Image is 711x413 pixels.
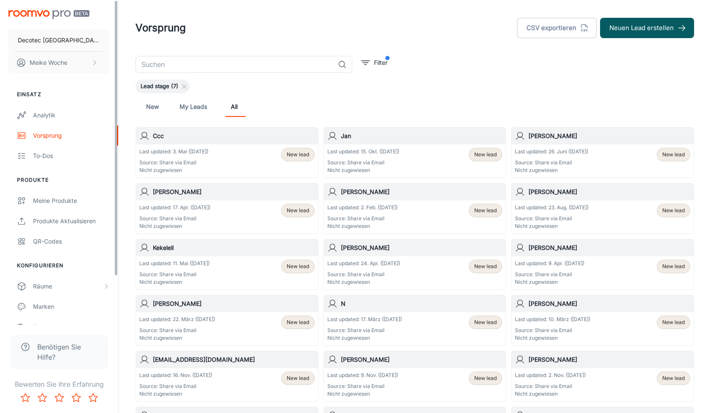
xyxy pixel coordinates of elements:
[287,374,309,382] span: New lead
[324,351,506,402] a: [PERSON_NAME]Last updated: 9. Nov. ([DATE])Source: Share via EmailNicht zugewiesenNew lead
[33,237,110,246] div: QR-Codes
[327,327,402,334] p: Source: Share via Email
[68,389,85,406] button: Rate 4 star
[327,278,400,286] p: Nicht zugewiesen
[327,383,398,390] p: Source: Share via Email
[327,166,399,174] p: Nicht zugewiesen
[327,371,398,379] p: Last updated: 9. Nov. ([DATE])
[515,383,586,390] p: Source: Share via Email
[511,127,694,178] a: [PERSON_NAME]Last updated: 26. Juni ([DATE])Source: Share via EmailNicht zugewiesenNew lead
[515,371,586,379] p: Last updated: 2. Nov. ([DATE])
[327,271,400,278] p: Source: Share via Email
[662,319,685,326] span: New lead
[327,159,399,166] p: Source: Share via Email
[327,215,398,222] p: Source: Share via Email
[139,327,215,334] p: Source: Share via Email
[474,207,497,214] span: New lead
[136,80,190,93] div: Lead stage (7)
[511,239,694,290] a: [PERSON_NAME]Last updated: 9. Apr. ([DATE])Source: Share via EmailNicht zugewiesenNew lead
[153,299,315,308] h6: [PERSON_NAME]
[327,316,402,323] p: Last updated: 17. März ([DATE])
[17,389,34,406] button: Rate 1 star
[474,319,497,326] span: New lead
[515,390,586,398] p: Nicht zugewiesen
[511,351,694,402] a: [PERSON_NAME]Last updated: 2. Nov. ([DATE])Source: Share via EmailNicht zugewiesenNew lead
[180,97,207,117] a: My Leads
[8,10,89,19] img: Roomvo PRO Beta
[515,166,588,174] p: Nicht zugewiesen
[33,302,110,311] div: Marken
[136,239,318,290] a: KekelellLast updated: 11. Mai ([DATE])Source: Share via EmailNicht zugewiesenNew lead
[33,131,110,140] div: Vorsprung
[139,334,215,342] p: Nicht zugewiesen
[136,20,186,36] h1: Vorsprung
[287,263,309,270] span: New lead
[136,295,318,346] a: [PERSON_NAME]Last updated: 22. März ([DATE])Source: Share via EmailNicht zugewiesenNew lead
[341,243,503,252] h6: [PERSON_NAME]
[18,36,100,45] p: Decotec [GEOGRAPHIC_DATA]
[139,166,208,174] p: Nicht zugewiesen
[139,148,208,155] p: Last updated: 3. Mai ([DATE])
[153,243,315,252] h6: Kekelell
[515,215,589,222] p: Source: Share via Email
[30,58,67,67] p: Meike Woche
[153,187,315,197] h6: [PERSON_NAME]
[139,390,212,398] p: Nicht zugewiesen
[327,260,400,267] p: Last updated: 24. Apr. ([DATE])
[8,52,110,74] button: Meike Woche
[139,260,210,267] p: Last updated: 11. Mai ([DATE])
[139,159,208,166] p: Source: Share via Email
[8,29,110,51] button: Decotec [GEOGRAPHIC_DATA]
[662,207,685,214] span: New lead
[511,183,694,234] a: [PERSON_NAME]Last updated: 23. Aug. ([DATE])Source: Share via EmailNicht zugewiesenNew lead
[324,295,506,346] a: NLast updated: 17. März ([DATE])Source: Share via EmailNicht zugewiesenNew lead
[33,282,103,291] div: Räume
[33,216,110,226] div: Produkte aktualisieren
[474,151,497,158] span: New lead
[515,327,590,334] p: Source: Share via Email
[600,18,694,38] button: Neuen Lead erstellen
[327,204,398,211] p: Last updated: 2. Feb. ([DATE])
[37,342,98,362] span: Benötigen Sie Hilfe?
[327,334,402,342] p: Nicht zugewiesen
[528,131,690,141] h6: [PERSON_NAME]
[662,151,685,158] span: New lead
[153,355,315,364] h6: [EMAIL_ADDRESS][DOMAIN_NAME]
[136,127,318,178] a: CccLast updated: 3. Mai ([DATE])Source: Share via EmailNicht zugewiesenNew lead
[515,159,588,166] p: Source: Share via Email
[136,351,318,402] a: [EMAIL_ADDRESS][DOMAIN_NAME]Last updated: 16. Nov. ([DATE])Source: Share via EmailNicht zugewiese...
[51,389,68,406] button: Rate 3 star
[136,56,335,73] input: Suchen
[341,299,503,308] h6: N
[139,371,212,379] p: Last updated: 16. Nov. ([DATE])
[224,97,244,117] a: All
[139,383,212,390] p: Source: Share via Email
[327,222,398,230] p: Nicht zugewiesen
[7,379,111,389] p: Bewerten Sie Ihre Erfahrung
[33,151,110,161] div: To-dos
[528,355,690,364] h6: [PERSON_NAME]
[528,243,690,252] h6: [PERSON_NAME]
[341,187,503,197] h6: [PERSON_NAME]
[511,295,694,346] a: [PERSON_NAME]Last updated: 10. März ([DATE])Source: Share via EmailNicht zugewiesenNew lead
[515,204,589,211] p: Last updated: 23. Aug. ([DATE])
[515,316,590,323] p: Last updated: 10. März ([DATE])
[324,183,506,234] a: [PERSON_NAME]Last updated: 2. Feb. ([DATE])Source: Share via EmailNicht zugewiesenNew lead
[662,374,685,382] span: New lead
[324,239,506,290] a: [PERSON_NAME]Last updated: 24. Apr. ([DATE])Source: Share via EmailNicht zugewiesenNew lead
[517,18,597,38] button: CSV exportieren
[33,111,110,120] div: Analytik
[474,263,497,270] span: New lead
[136,82,183,91] span: Lead stage (7)
[528,187,690,197] h6: [PERSON_NAME]
[515,334,590,342] p: Nicht zugewiesen
[374,58,387,67] p: Filter
[515,222,589,230] p: Nicht zugewiesen
[515,271,584,278] p: Source: Share via Email
[515,278,584,286] p: Nicht zugewiesen
[515,260,584,267] p: Last updated: 9. Apr. ([DATE])
[33,322,110,332] div: Texte
[287,207,309,214] span: New lead
[359,56,390,69] button: filter
[327,148,399,155] p: Last updated: 15. Okt. ([DATE])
